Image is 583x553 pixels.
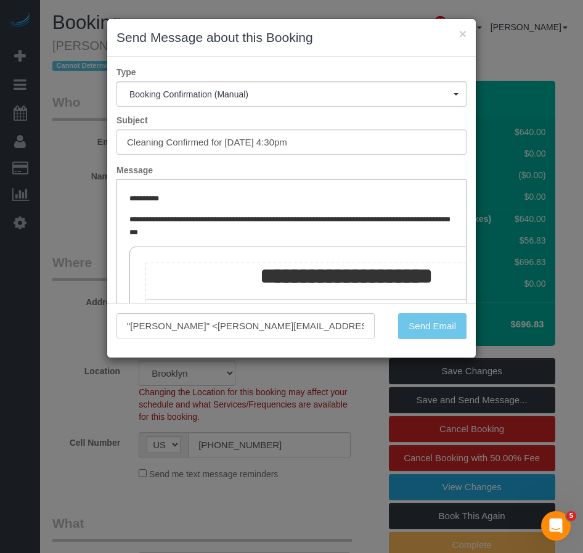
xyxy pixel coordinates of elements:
input: Subject [116,129,467,155]
h3: Send Message about this Booking [116,28,467,47]
iframe: Rich Text Editor, editor1 [117,180,466,372]
label: Message [107,164,476,176]
span: Booking Confirmation (Manual) [129,89,454,99]
iframe: Intercom live chat [541,511,571,541]
label: Subject [107,114,476,126]
label: Type [107,66,476,78]
button: × [459,27,467,40]
span: 5 [566,511,576,521]
button: Booking Confirmation (Manual) [116,81,467,107]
